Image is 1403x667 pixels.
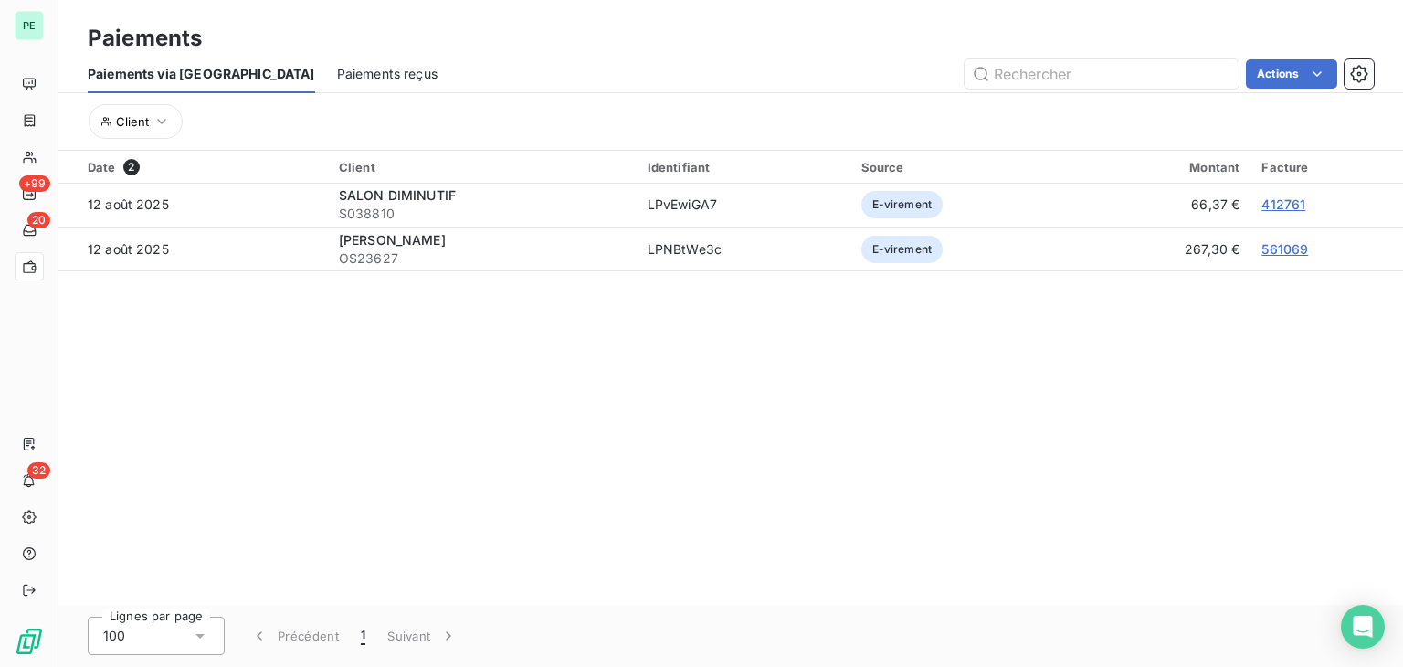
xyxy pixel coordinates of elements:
[88,22,202,55] h3: Paiements
[1341,605,1385,649] div: Open Intercom Messenger
[116,114,149,129] span: Client
[1261,241,1308,257] a: 561069
[1080,184,1250,228] td: 66,37 €
[58,228,328,271] td: 12 août 2025
[648,160,839,175] div: Identifiant
[15,179,43,208] a: +99
[861,160,1070,175] div: Source
[1246,59,1337,89] button: Actions
[965,59,1239,89] input: Rechercher
[15,11,44,40] div: PE
[637,228,850,271] td: LPNBtWe3c
[88,65,315,83] span: Paiements via [GEOGRAPHIC_DATA]
[361,627,365,645] span: 1
[337,65,438,83] span: Paiements reçus
[103,627,125,645] span: 100
[19,175,50,192] span: +99
[339,160,626,175] div: Client
[339,187,456,203] span: SALON DIMINUTIF
[58,184,328,228] td: 12 août 2025
[861,236,944,263] span: E-virement
[339,205,626,223] span: S038810
[1080,228,1250,271] td: 267,30 €
[27,462,50,479] span: 32
[1261,160,1392,175] div: Facture
[15,216,43,245] a: 20
[88,159,317,175] div: Date
[350,617,376,655] button: 1
[861,191,944,218] span: E-virement
[15,627,44,656] img: Logo LeanPay
[637,184,850,228] td: LPvEwiGA7
[123,159,140,175] span: 2
[239,617,350,655] button: Précédent
[27,212,50,228] span: 20
[376,617,469,655] button: Suivant
[339,232,446,248] span: [PERSON_NAME]
[89,104,183,139] button: Client
[1091,160,1239,175] div: Montant
[339,249,626,268] span: OS23627
[1261,196,1305,212] a: 412761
